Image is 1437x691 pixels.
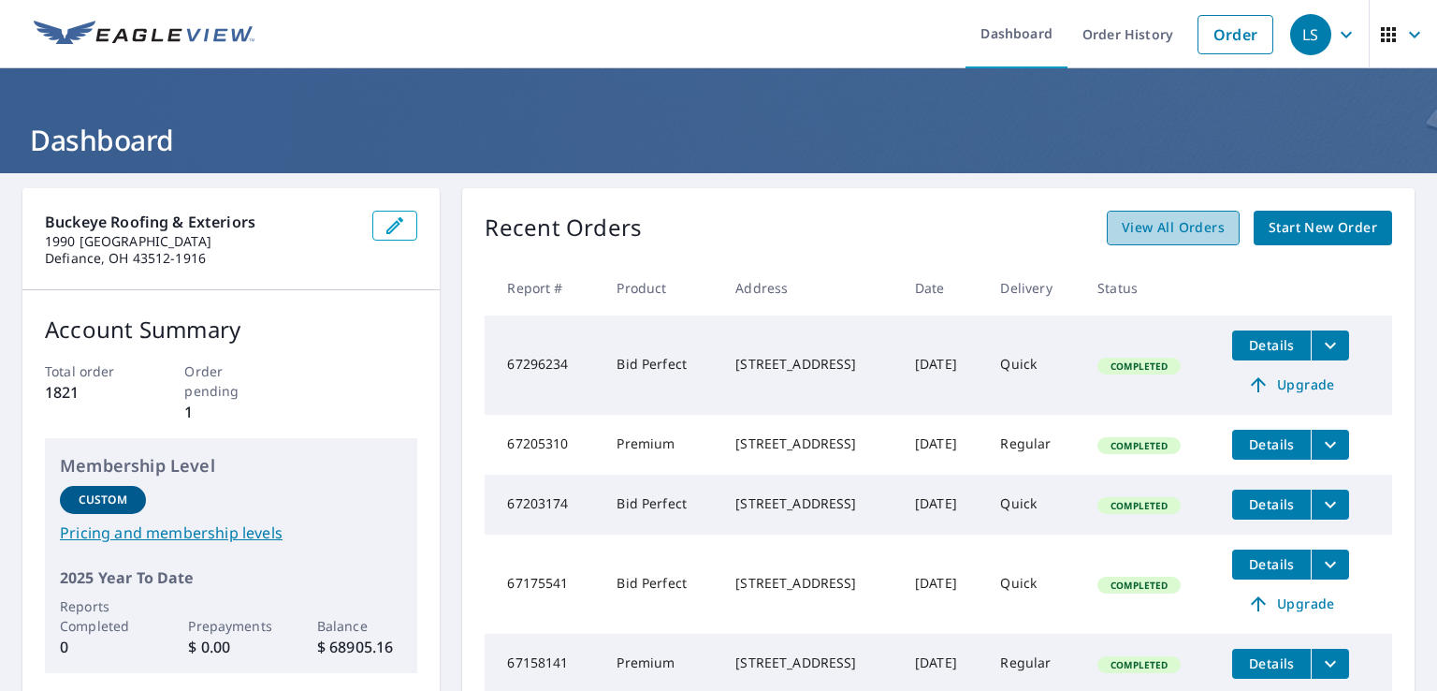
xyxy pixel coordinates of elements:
p: Recent Orders [485,211,642,245]
div: [STREET_ADDRESS] [735,355,885,374]
button: filesDropdownBtn-67158141 [1311,649,1349,679]
td: 67175541 [485,535,602,634]
th: Product [602,260,720,316]
td: Regular [985,415,1082,475]
a: Pricing and membership levels [60,522,402,544]
th: Address [720,260,900,316]
span: Completed [1099,439,1179,452]
p: 2025 Year To Date [60,566,402,589]
button: detailsBtn-67203174 [1232,490,1311,520]
th: Delivery [985,260,1082,316]
a: View All Orders [1107,211,1240,245]
th: Status [1082,260,1217,316]
a: Upgrade [1232,589,1349,619]
span: Completed [1099,499,1179,512]
div: [STREET_ADDRESS] [735,574,885,593]
p: Account Summary [45,313,417,346]
p: Balance [317,616,403,636]
th: Report # [485,260,602,316]
div: LS [1290,14,1331,55]
p: Reports Completed [60,596,146,636]
span: View All Orders [1122,216,1225,240]
th: Date [900,260,985,316]
a: Start New Order [1254,211,1392,245]
span: Completed [1099,658,1179,671]
p: Custom [79,492,127,508]
p: 1821 [45,381,138,404]
td: Bid Perfect [602,475,720,535]
td: Quick [985,535,1082,634]
td: 67296234 [485,316,602,415]
p: 1 [184,401,278,423]
div: [STREET_ADDRESS] [735,494,885,513]
span: Details [1243,654,1299,672]
button: filesDropdownBtn-67203174 [1311,490,1349,520]
p: 0 [60,636,146,658]
button: filesDropdownBtn-67175541 [1311,550,1349,580]
p: 1990 [GEOGRAPHIC_DATA] [45,233,357,250]
p: $ 0.00 [188,636,274,658]
p: Defiance, OH 43512-1916 [45,250,357,267]
span: Details [1243,555,1299,573]
span: Details [1243,495,1299,513]
td: 67205310 [485,415,602,475]
button: detailsBtn-67296234 [1232,331,1311,360]
button: detailsBtn-67205310 [1232,430,1311,460]
button: filesDropdownBtn-67296234 [1311,331,1349,360]
span: Upgrade [1243,593,1338,615]
td: Bid Perfect [602,316,720,415]
p: Total order [45,361,138,381]
span: Completed [1099,360,1179,373]
img: EV Logo [34,21,254,49]
td: Bid Perfect [602,535,720,634]
span: Start New Order [1269,216,1377,240]
span: Completed [1099,579,1179,592]
td: Quick [985,475,1082,535]
td: Premium [602,415,720,475]
p: $ 68905.16 [317,636,403,658]
span: Upgrade [1243,374,1338,396]
h1: Dashboard [22,121,1415,159]
p: Order pending [184,361,278,401]
td: Quick [985,316,1082,415]
td: [DATE] [900,475,985,535]
p: Membership Level [60,453,402,478]
span: Details [1243,435,1299,453]
td: [DATE] [900,535,985,634]
p: Buckeye Roofing & Exteriors [45,211,357,233]
p: Prepayments [188,616,274,636]
td: 67203174 [485,475,602,535]
a: Order [1197,15,1273,54]
button: detailsBtn-67158141 [1232,649,1311,679]
a: Upgrade [1232,370,1349,400]
button: filesDropdownBtn-67205310 [1311,430,1349,460]
td: [DATE] [900,316,985,415]
div: [STREET_ADDRESS] [735,654,885,672]
span: Details [1243,336,1299,354]
td: [DATE] [900,415,985,475]
div: [STREET_ADDRESS] [735,434,885,453]
button: detailsBtn-67175541 [1232,550,1311,580]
